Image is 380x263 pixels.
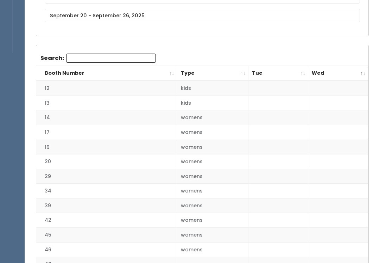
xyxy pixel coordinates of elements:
[177,213,248,228] td: womens
[36,154,177,169] td: 20
[36,242,177,257] td: 46
[36,169,177,184] td: 29
[36,96,177,110] td: 13
[36,228,177,243] td: 45
[248,66,308,81] th: Tue: activate to sort column ascending
[177,154,248,169] td: womens
[36,66,177,81] th: Booth Number: activate to sort column ascending
[36,198,177,213] td: 39
[177,96,248,110] td: kids
[36,213,177,228] td: 42
[308,66,368,81] th: Wed: activate to sort column descending
[36,125,177,140] td: 17
[40,54,156,63] label: Search:
[45,9,360,22] input: September 20 - September 26, 2025
[177,184,248,198] td: womens
[177,140,248,154] td: womens
[177,110,248,125] td: womens
[177,125,248,140] td: womens
[177,66,248,81] th: Type: activate to sort column ascending
[36,81,177,96] td: 12
[36,184,177,198] td: 34
[177,242,248,257] td: womens
[177,198,248,213] td: womens
[36,140,177,154] td: 19
[66,54,156,63] input: Search:
[177,169,248,184] td: womens
[177,81,248,96] td: kids
[177,228,248,243] td: womens
[36,110,177,125] td: 14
